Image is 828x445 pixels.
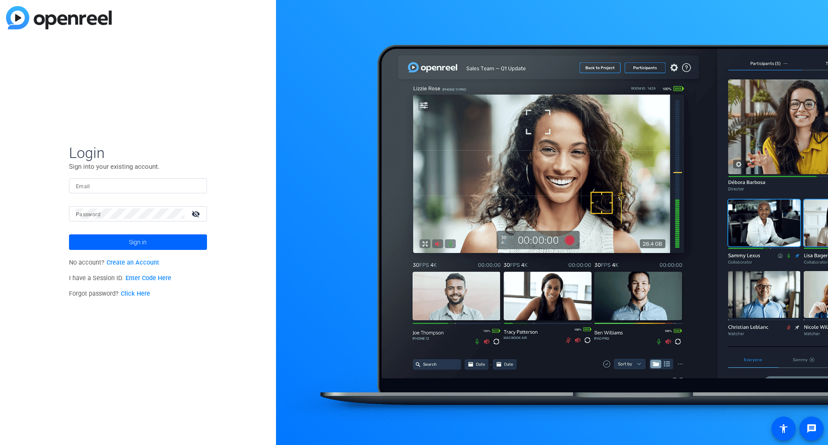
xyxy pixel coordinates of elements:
[186,208,207,220] mat-icon: visibility_off
[76,183,90,189] mat-label: Email
[125,275,171,282] a: Enter Code Here
[107,259,159,266] a: Create an Account
[69,290,150,297] span: Forgot password?
[69,144,207,162] span: Login
[76,180,200,191] input: Enter Email Address
[69,275,171,282] span: I have a Session ID.
[69,234,207,250] button: Sign in
[69,162,207,171] p: Sign into your existing account.
[778,423,789,434] mat-icon: accessibility
[121,290,150,297] a: Click Here
[76,211,100,218] mat-label: Password
[806,423,817,434] mat-icon: message
[69,259,159,266] span: No account?
[129,231,147,253] span: Sign in
[6,6,112,29] img: blue-gradient.svg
